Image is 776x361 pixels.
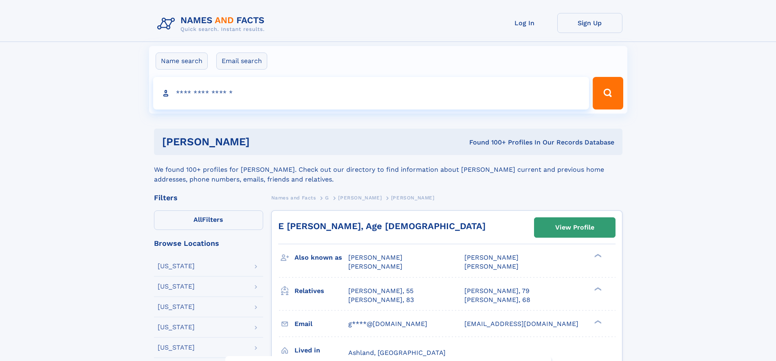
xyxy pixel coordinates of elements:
[338,195,382,201] span: [PERSON_NAME]
[348,295,414,304] a: [PERSON_NAME], 83
[295,284,348,298] h3: Relatives
[295,251,348,265] h3: Also known as
[153,77,589,109] input: search input
[216,53,267,70] label: Email search
[158,304,195,310] div: [US_STATE]
[295,343,348,357] h3: Lived in
[464,263,519,270] span: [PERSON_NAME]
[158,263,195,269] div: [US_STATE]
[154,240,263,247] div: Browse Locations
[492,13,557,33] a: Log In
[464,287,530,295] a: [PERSON_NAME], 79
[348,287,413,295] a: [PERSON_NAME], 55
[154,13,271,35] img: Logo Names and Facts
[158,344,195,351] div: [US_STATE]
[592,253,602,258] div: ❯
[325,195,329,201] span: G
[464,295,530,304] a: [PERSON_NAME], 68
[359,138,614,147] div: Found 100+ Profiles In Our Records Database
[348,254,402,261] span: [PERSON_NAME]
[534,218,615,237] a: View Profile
[156,53,208,70] label: Name search
[193,216,202,223] span: All
[348,263,402,270] span: [PERSON_NAME]
[154,210,263,230] label: Filters
[158,324,195,330] div: [US_STATE]
[162,137,360,147] h1: [PERSON_NAME]
[557,13,622,33] a: Sign Up
[295,317,348,331] h3: Email
[555,218,594,237] div: View Profile
[325,193,329,203] a: G
[464,254,519,261] span: [PERSON_NAME]
[271,193,316,203] a: Names and Facts
[154,194,263,201] div: Filters
[278,221,486,231] a: E [PERSON_NAME], Age [DEMOGRAPHIC_DATA]
[592,319,602,324] div: ❯
[158,283,195,290] div: [US_STATE]
[338,193,382,203] a: [PERSON_NAME]
[154,155,622,184] div: We found 100+ profiles for [PERSON_NAME]. Check out our directory to find information about [PERS...
[348,349,446,357] span: Ashland, [GEOGRAPHIC_DATA]
[593,77,623,109] button: Search Button
[464,320,578,328] span: [EMAIL_ADDRESS][DOMAIN_NAME]
[592,286,602,291] div: ❯
[391,195,435,201] span: [PERSON_NAME]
